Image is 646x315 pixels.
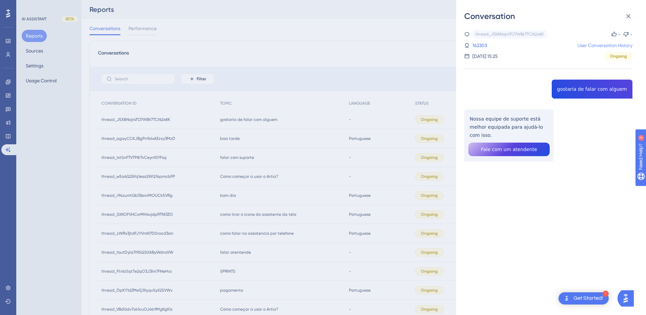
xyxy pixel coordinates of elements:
div: - [618,30,621,38]
span: Need Help? [16,2,42,10]
div: - [630,30,632,38]
span: Ongoing [610,54,627,59]
div: 3 [47,3,49,9]
div: [DATE] 15:25 [472,52,498,60]
a: User Conversation History [578,41,632,49]
iframe: UserGuiding AI Assistant Launcher [618,288,638,309]
div: Get Started! [573,295,603,302]
a: 162303 [472,41,487,49]
img: launcher-image-alternative-text [563,294,571,302]
div: Conversation [464,11,638,22]
div: thread_J5X8Nojr4TO7WBt7TCf62x8K [475,31,544,37]
div: Open Get Started! checklist, remaining modules: 1 [559,292,609,304]
div: 1 [603,291,609,297]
